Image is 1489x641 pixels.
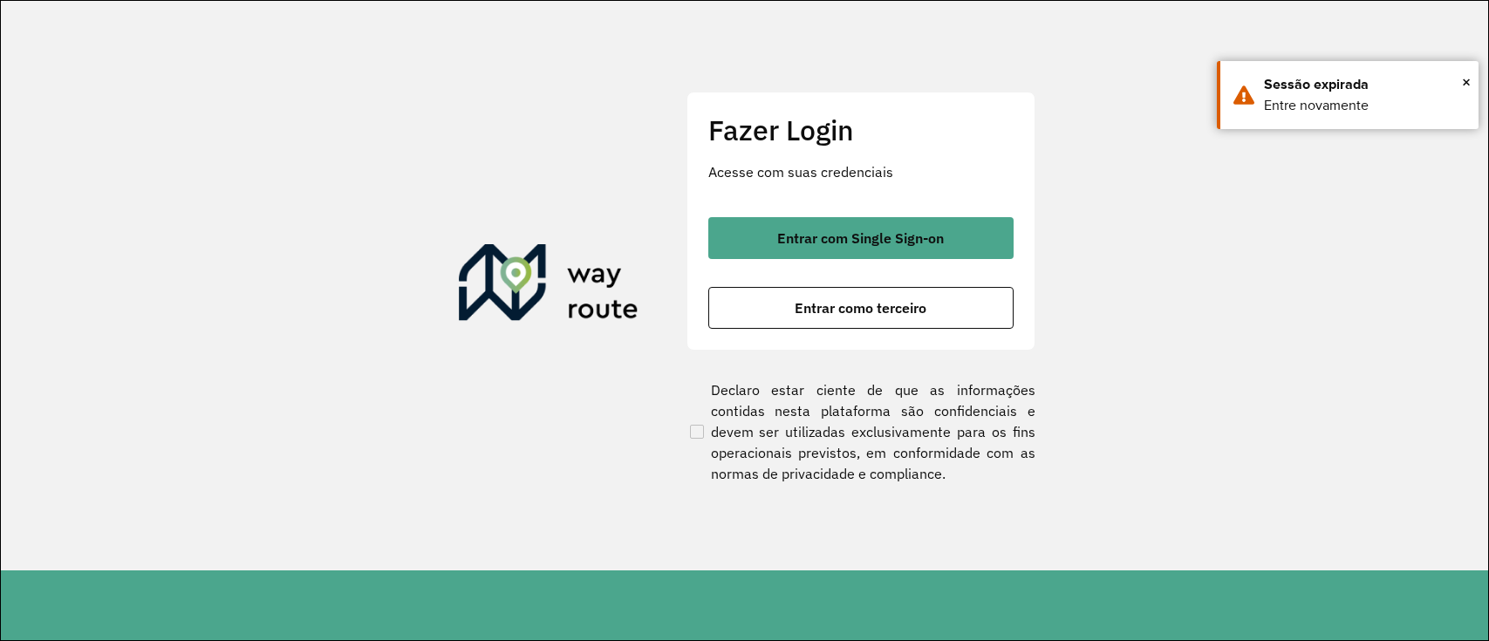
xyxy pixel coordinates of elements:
[777,231,944,245] span: Entrar com Single Sign-on
[1264,95,1465,116] div: Entre novamente
[795,301,926,315] span: Entrar como terceiro
[708,287,1014,329] button: button
[708,217,1014,259] button: button
[1462,69,1471,95] span: ×
[459,244,639,328] img: Roteirizador AmbevTech
[1264,74,1465,95] div: Sessão expirada
[708,113,1014,147] h2: Fazer Login
[686,379,1035,484] label: Declaro estar ciente de que as informações contidas nesta plataforma são confidenciais e devem se...
[708,161,1014,182] p: Acesse com suas credenciais
[1462,69,1471,95] button: Close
